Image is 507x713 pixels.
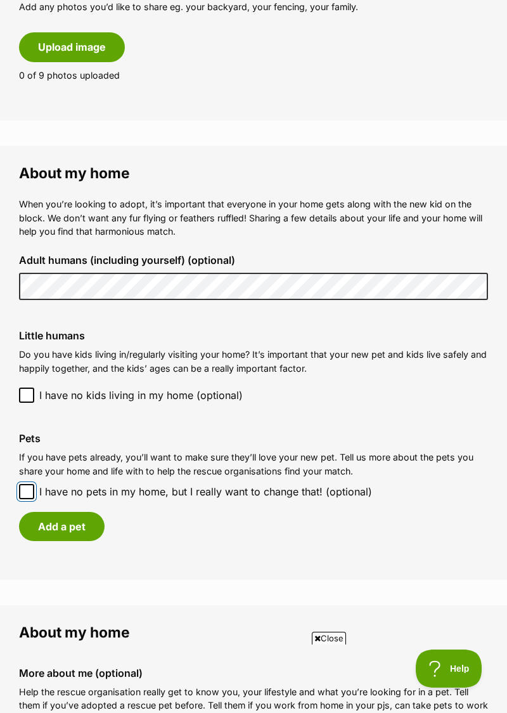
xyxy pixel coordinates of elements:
label: Pets [19,433,488,444]
p: If you have pets already, you’ll want to make sure they’ll love your new pet. Tell us more about ... [19,450,488,478]
span: Close [312,632,346,644]
iframe: Help Scout Beacon - Open [416,650,482,688]
label: Adult humans (including yourself) (optional) [19,254,488,266]
legend: About my home [19,165,488,181]
p: Do you have kids living in/regularly visiting your home? It’s important that your new pet and kid... [19,348,488,375]
label: More about me (optional) [19,667,488,679]
p: 0 of 9 photos uploaded [19,69,488,82]
p: When you’re looking to adopt, it’s important that everyone in your home gets along with the new k... [19,197,488,238]
span: I have no pets in my home, but I really want to change that! (optional) [39,484,372,499]
iframe: Advertisement [23,650,484,707]
label: Little humans [19,330,488,341]
legend: About my home [19,624,488,641]
button: Add a pet [19,512,105,541]
button: Upload image [19,32,125,62]
span: I have no kids living in my home (optional) [39,388,243,403]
